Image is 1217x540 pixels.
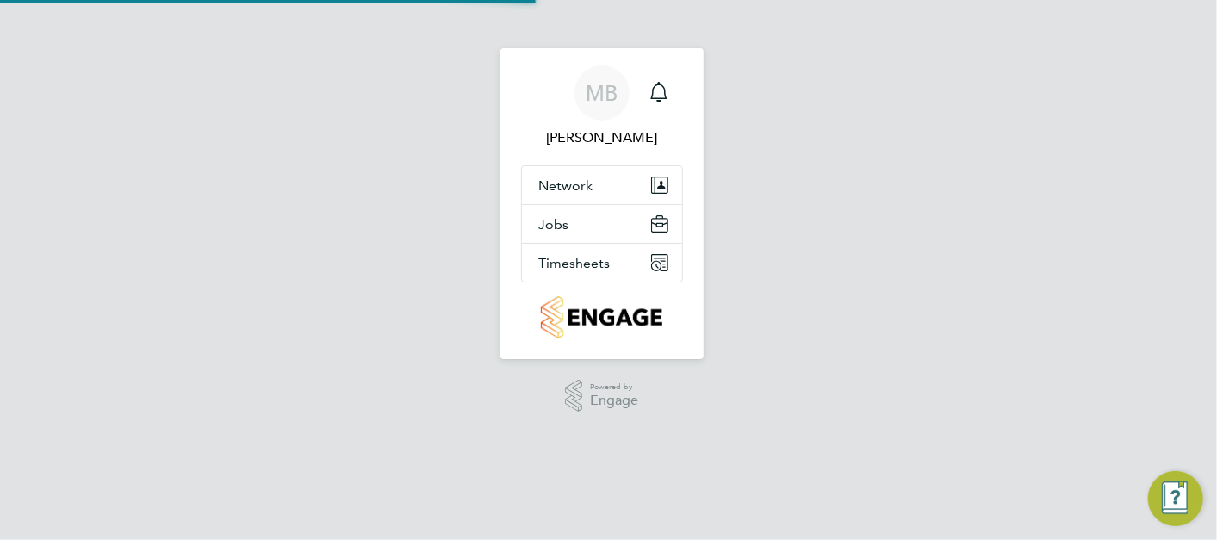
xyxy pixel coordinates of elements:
[521,127,683,148] span: Michael Black
[590,394,638,408] span: Engage
[521,65,683,148] a: MB[PERSON_NAME]
[522,244,682,282] button: Timesheets
[522,205,682,243] button: Jobs
[541,296,662,338] img: countryside-properties-logo-retina.png
[565,380,638,413] a: Powered byEngage
[500,48,704,359] nav: Main navigation
[1148,471,1203,526] button: Engage Resource Center
[539,216,569,233] span: Jobs
[521,296,683,338] a: Go to home page
[539,255,611,271] span: Timesheets
[539,177,593,194] span: Network
[586,82,618,104] span: MB
[590,380,638,394] span: Powered by
[522,166,682,204] button: Network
